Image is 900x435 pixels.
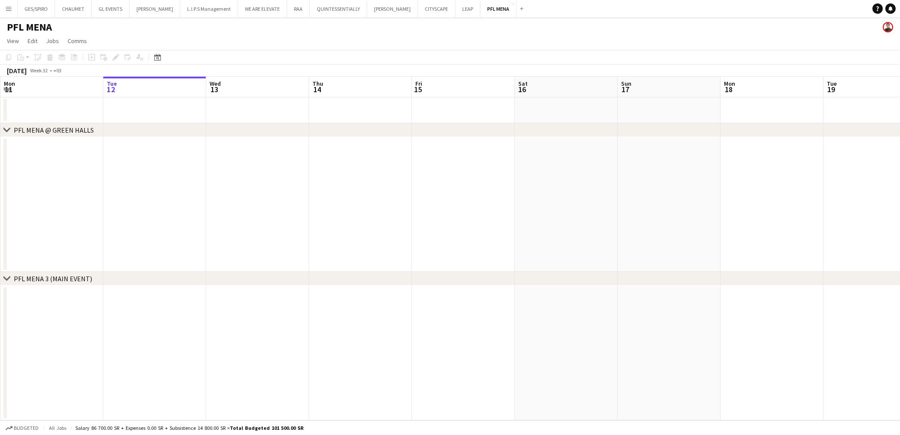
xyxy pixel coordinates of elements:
button: CITYSCAPE [418,0,455,17]
span: Budgeted [14,425,39,431]
button: GL EVENTS [92,0,130,17]
span: Thu [312,80,323,87]
span: 16 [517,84,528,94]
span: 12 [105,84,117,94]
button: GES/SPIRO [18,0,55,17]
div: [DATE] [7,66,27,75]
button: QUINTESSENTIALLY [310,0,367,17]
h1: PFL MENA [7,21,52,34]
span: Edit [28,37,37,45]
span: Comms [68,37,87,45]
button: PFL MENA [480,0,516,17]
span: Fri [415,80,422,87]
span: 14 [311,84,323,94]
div: PFL MENA 3 (MAIN EVENT) [14,274,92,283]
span: Jobs [46,37,59,45]
span: 11 [3,84,15,94]
div: PFL MENA @ GREEN HALLS [14,126,94,134]
a: Edit [24,35,41,47]
button: WE ARE ELEVATE [238,0,287,17]
div: +03 [53,67,62,74]
span: Wed [210,80,221,87]
button: Budgeted [4,423,40,433]
span: 17 [620,84,631,94]
a: Jobs [43,35,62,47]
span: View [7,37,19,45]
span: Tue [827,80,837,87]
span: 15 [414,84,422,94]
span: Week 32 [28,67,50,74]
span: 19 [826,84,837,94]
button: LEAP [455,0,480,17]
span: 13 [208,84,221,94]
button: CHAUMET [55,0,92,17]
a: View [3,35,22,47]
span: Mon [4,80,15,87]
button: L.I.P.S Management [180,0,238,17]
button: [PERSON_NAME] [130,0,180,17]
div: Salary 86 700.00 SR + Expenses 0.00 SR + Subsistence 14 800.00 SR = [75,425,303,431]
span: Total Budgeted 101 500.00 SR [230,425,303,431]
a: Comms [64,35,90,47]
span: Tue [107,80,117,87]
app-user-avatar: Jesus Relampagos [883,22,893,32]
button: RAA [287,0,310,17]
span: Mon [724,80,735,87]
span: Sat [518,80,528,87]
span: 18 [723,84,735,94]
button: [PERSON_NAME] [367,0,418,17]
span: All jobs [47,425,68,431]
span: Sun [621,80,631,87]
